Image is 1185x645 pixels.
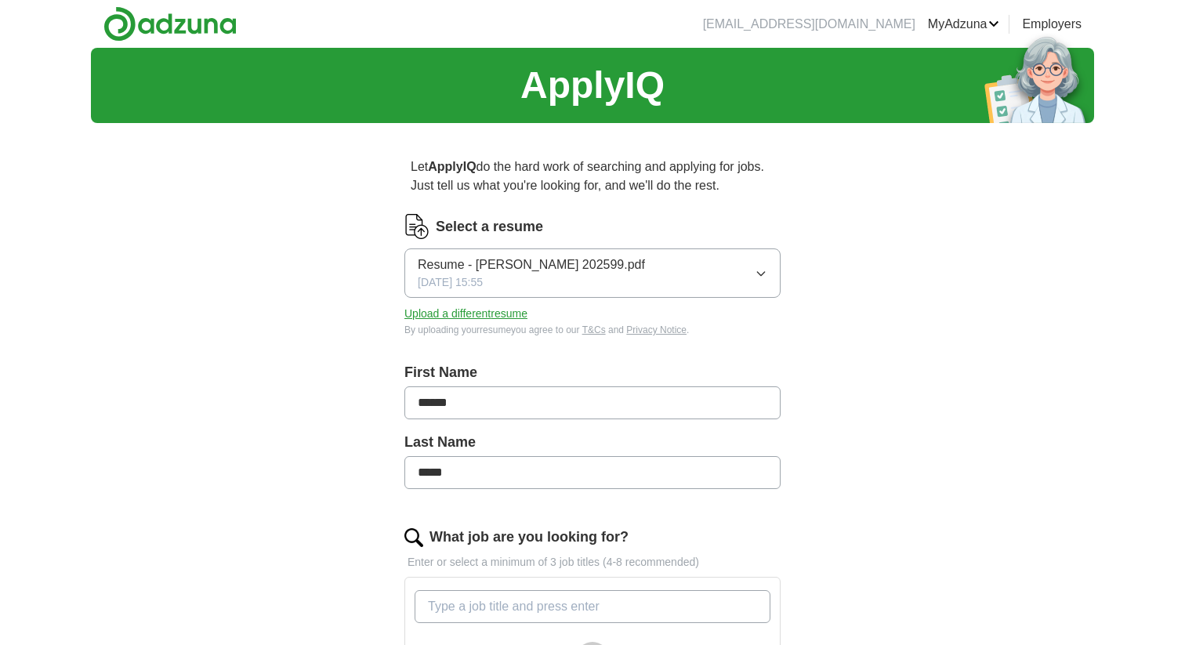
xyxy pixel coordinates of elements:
a: Employers [1022,15,1082,34]
label: Select a resume [436,216,543,237]
a: MyAdzuna [928,15,1000,34]
button: Upload a differentresume [404,306,527,322]
div: By uploading your resume you agree to our and . [404,323,781,337]
img: Adzuna logo [103,6,237,42]
label: What job are you looking for? [429,527,629,548]
p: Let do the hard work of searching and applying for jobs. Just tell us what you're looking for, an... [404,151,781,201]
h1: ApplyIQ [520,57,665,114]
p: Enter or select a minimum of 3 job titles (4-8 recommended) [404,554,781,571]
label: First Name [404,362,781,383]
a: Privacy Notice [626,324,687,335]
span: [DATE] 15:55 [418,274,483,291]
img: CV Icon [404,214,429,239]
span: Resume - [PERSON_NAME] 202599.pdf [418,255,645,274]
a: T&Cs [582,324,606,335]
input: Type a job title and press enter [415,590,770,623]
strong: ApplyIQ [428,160,476,173]
label: Last Name [404,432,781,453]
li: [EMAIL_ADDRESS][DOMAIN_NAME] [703,15,915,34]
img: search.png [404,528,423,547]
button: Resume - [PERSON_NAME] 202599.pdf[DATE] 15:55 [404,248,781,298]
